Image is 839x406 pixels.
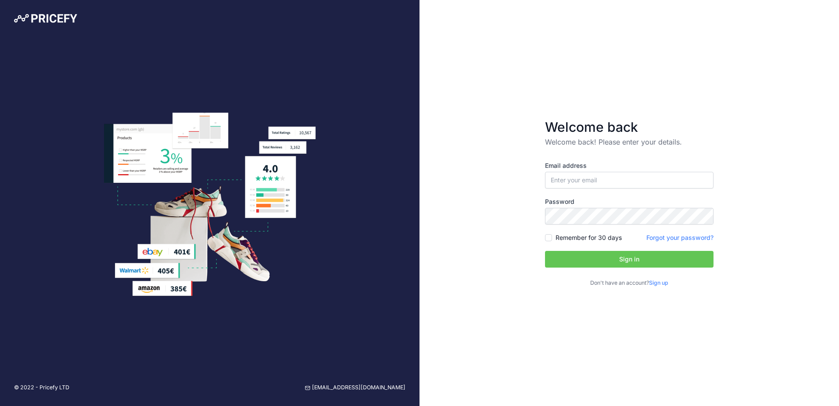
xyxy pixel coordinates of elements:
[545,279,714,287] p: Don't have an account?
[545,172,714,188] input: Enter your email
[556,233,622,242] label: Remember for 30 days
[545,161,714,170] label: Email address
[14,14,77,23] img: Pricefy
[545,251,714,268] button: Sign in
[545,197,714,206] label: Password
[649,279,668,286] a: Sign up
[14,384,69,392] p: © 2022 - Pricefy LTD
[646,234,714,241] a: Forgot your password?
[305,384,405,392] a: [EMAIL_ADDRESS][DOMAIN_NAME]
[545,137,714,147] p: Welcome back! Please enter your details.
[545,119,714,135] h3: Welcome back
